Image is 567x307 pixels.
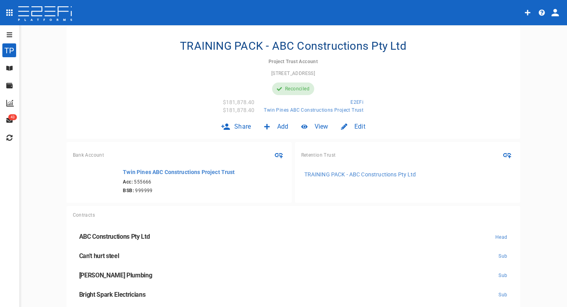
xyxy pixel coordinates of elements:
span: Sub [498,273,507,278]
span: 555666 [123,179,235,185]
a: Can't hurt steelSub [73,247,514,266]
p: Twin Pines ABC Constructions Project Trust [123,168,235,176]
div: Edit [335,117,372,136]
span: [STREET_ADDRESS] [271,71,315,76]
div: Share [215,117,258,136]
span: View [315,122,328,131]
b: BSB: [123,188,134,193]
span: [PERSON_NAME] Plumbing [79,271,152,279]
span: Contracts [73,212,95,218]
span: Sub [498,253,507,259]
span: 43 [8,114,17,120]
span: Edit [354,122,365,131]
span: ABC Constructions Pty Ltd [79,233,150,240]
h4: TRAINING PACK - ABC Constructions Pty Ltd [180,39,406,52]
a: [PERSON_NAME] PlumbingSub [73,266,514,285]
a: Bright Spark ElectriciansSub [73,285,514,305]
span: Bright Spark Electricians [79,291,146,298]
span: Reconciled [285,86,309,92]
span: E2EFi [350,99,363,105]
span: Bank Account [73,152,104,158]
p: TRAINING PACK - ABC Constructions Pty Ltd [304,170,416,178]
span: Project Trust Account [269,59,318,64]
a: TRAINING PACK - ABC Constructions Pty Ltd [301,168,514,181]
span: Head [495,234,508,240]
span: Add [277,122,289,131]
p: $181,878.40 [223,98,255,106]
div: View [295,117,335,136]
a: ABC Constructions Pty LtdHead [73,227,514,247]
p: $181,878.40 [223,106,255,114]
span: Can't hurt steel [79,252,119,260]
span: Twin Pines ABC Constructions Project Trust [264,107,363,113]
span: Sub [498,292,507,298]
button: Link RTA [500,148,514,162]
div: TP [2,43,17,58]
b: Acc: [123,179,133,185]
span: Connect Bank Feed [272,148,285,162]
span: Retention Trust [301,152,336,158]
span: Share [234,122,251,131]
span: 999999 [123,188,235,193]
div: Add [258,117,295,136]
